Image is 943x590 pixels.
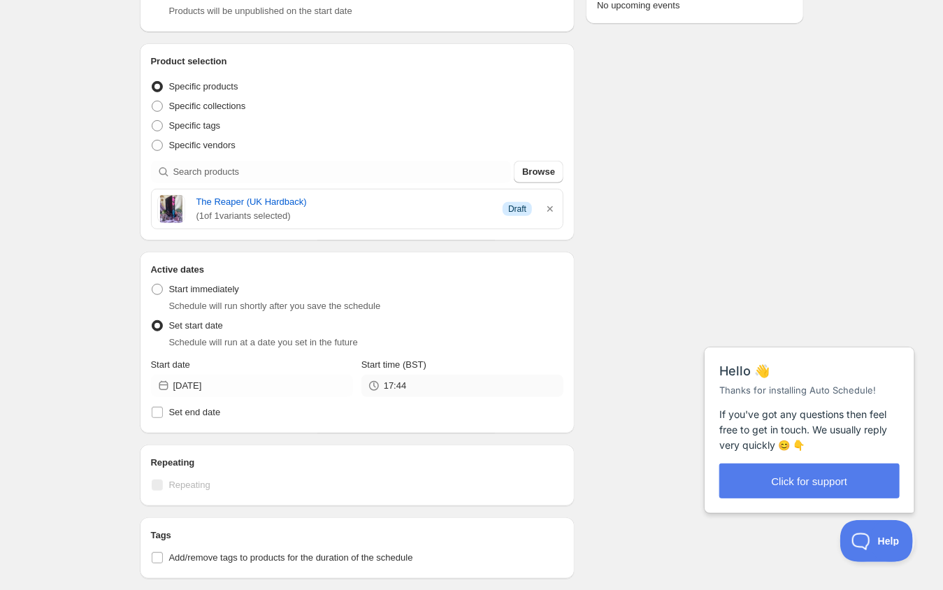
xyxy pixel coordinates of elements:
button: Browse [514,161,563,183]
span: Schedule will run shortly after you save the schedule [169,301,381,311]
span: Specific collections [169,101,246,111]
span: Products will be unpublished on the start date [169,6,352,16]
span: Start time (BST) [361,359,426,370]
span: Set start date [169,320,223,331]
a: The Reaper (UK Hardback) [196,195,492,209]
span: Repeating [169,480,210,490]
span: Start date [151,359,190,370]
span: Set end date [169,407,221,417]
span: Start immediately [169,284,239,294]
input: Search products [173,161,512,183]
iframe: Help Scout Beacon - Messages and Notifications [698,315,923,520]
h2: Tags [151,528,564,542]
h2: Product selection [151,55,564,69]
span: Specific tags [169,120,221,131]
span: Draft [508,203,526,215]
span: Specific vendors [169,140,236,150]
span: ( 1 of 1 variants selected) [196,209,492,223]
iframe: Help Scout Beacon - Open [840,520,915,562]
span: Browse [522,165,555,179]
h2: Repeating [151,456,564,470]
span: Schedule will run at a date you set in the future [169,337,358,347]
h2: Active dates [151,263,564,277]
span: Add/remove tags to products for the duration of the schedule [169,552,413,563]
span: Specific products [169,81,238,92]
